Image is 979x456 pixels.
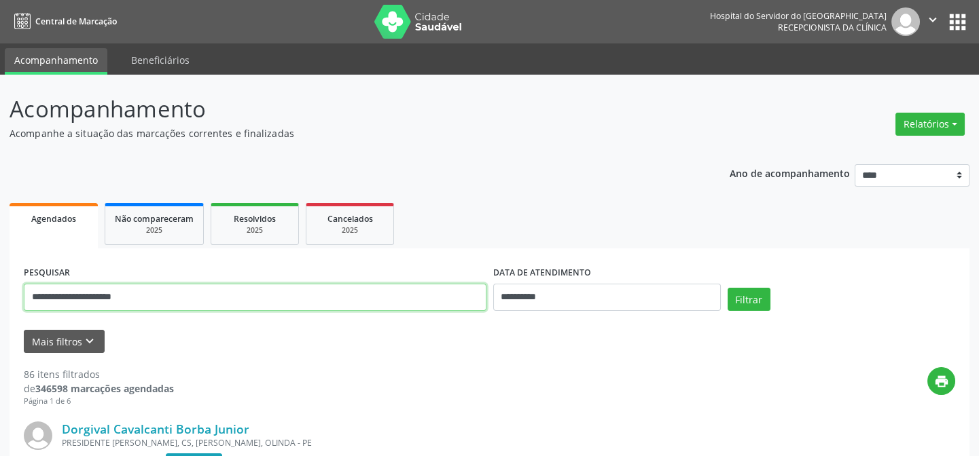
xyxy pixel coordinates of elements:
[895,113,965,136] button: Relatórios
[24,421,52,450] img: img
[730,164,850,181] p: Ano de acompanhamento
[10,10,117,33] a: Central de Marcação
[710,10,887,22] div: Hospital do Servidor do [GEOGRAPHIC_DATA]
[728,288,770,311] button: Filtrar
[10,92,681,126] p: Acompanhamento
[82,334,97,349] i: keyboard_arrow_down
[316,225,384,235] div: 2025
[493,263,591,284] label: DATA DE ATENDIMENTO
[62,437,751,449] div: PRESIDENTE [PERSON_NAME], CS, [PERSON_NAME], OLINDA - PE
[934,374,949,389] i: print
[31,213,76,225] span: Agendados
[122,48,199,72] a: Beneficiários
[24,367,174,381] div: 86 itens filtrados
[35,16,117,27] span: Central de Marcação
[925,12,940,27] i: 
[891,7,920,36] img: img
[115,225,194,235] div: 2025
[35,382,174,395] strong: 346598 marcações agendadas
[24,381,174,396] div: de
[10,126,681,140] p: Acompanhe a situação das marcações correntes e finalizadas
[234,213,276,225] span: Resolvidos
[24,330,105,354] button: Mais filtroskeyboard_arrow_down
[5,48,107,75] a: Acompanhamento
[327,213,373,225] span: Cancelados
[946,10,969,34] button: apps
[920,7,946,36] button: 
[24,396,174,407] div: Página 1 de 6
[62,421,249,436] a: Dorgival Cavalcanti Borba Junior
[24,263,70,284] label: PESQUISAR
[927,367,955,395] button: print
[115,213,194,225] span: Não compareceram
[778,22,887,33] span: Recepcionista da clínica
[221,225,289,235] div: 2025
